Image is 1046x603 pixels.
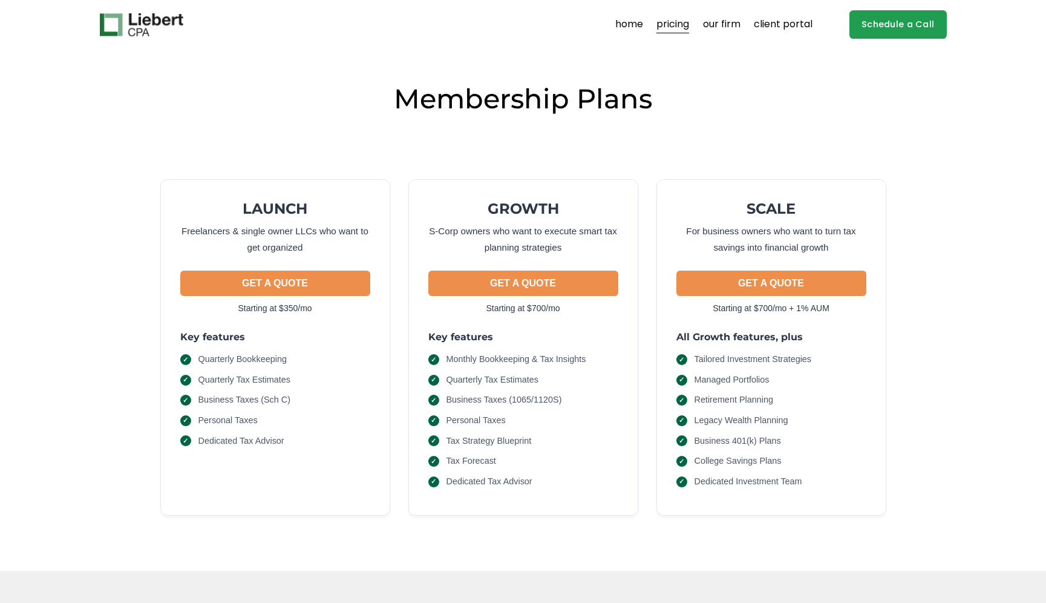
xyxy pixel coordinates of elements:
h2: LAUNCH [180,199,370,218]
span: Personal Taxes [198,414,258,427]
span: Personal Taxes [446,414,506,427]
h2: GROWTH [428,199,618,218]
span: Tailored Investment Strategies [695,353,812,366]
h2: SCALE [676,199,866,218]
span: College Savings Plans [695,455,782,468]
a: our firm [703,15,740,35]
span: Tax Forecast [446,455,496,468]
img: Liebert CPA [100,13,183,36]
span: Legacy Wealth Planning [695,414,788,427]
button: GET A QUOTE [180,271,370,296]
span: Dedicated Tax Advisor [198,435,284,448]
a: Schedule a Call [849,10,947,39]
h3: Key features [428,331,618,343]
button: GET A QUOTE [428,271,618,296]
span: Quarterly Tax Estimates [198,374,291,387]
p: Freelancers & single owner LLCs who want to get organized [180,223,370,256]
span: Quarterly Bookkeeping [198,353,287,366]
span: Business Taxes (1065/1120S) [446,394,562,407]
a: client portal [754,15,812,35]
p: Starting at $350/mo [180,301,370,316]
span: Retirement Planning [695,394,773,407]
span: Tax Strategy Blueprint [446,435,532,448]
button: GET A QUOTE [676,271,866,296]
h3: Key features [180,331,370,343]
p: Starting at $700/mo [428,301,618,316]
p: Starting at $700/mo + 1% AUM [676,301,866,316]
a: home [615,15,643,35]
span: Dedicated Tax Advisor [446,475,532,489]
span: Quarterly Tax Estimates [446,374,539,387]
h2: Membership Plans [100,81,947,116]
p: For business owners who want to turn tax savings into financial growth [676,223,866,256]
p: S-Corp owners who want to execute smart tax planning strategies [428,223,618,256]
h3: All Growth features, plus [676,331,866,343]
a: pricing [656,15,689,35]
span: Monthly Bookkeeping & Tax Insights [446,353,586,366]
span: Business Taxes (Sch C) [198,394,291,407]
span: Business 401(k) Plans [695,435,781,448]
span: Managed Portfolios [695,374,770,387]
span: Dedicated Investment Team [695,475,802,489]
